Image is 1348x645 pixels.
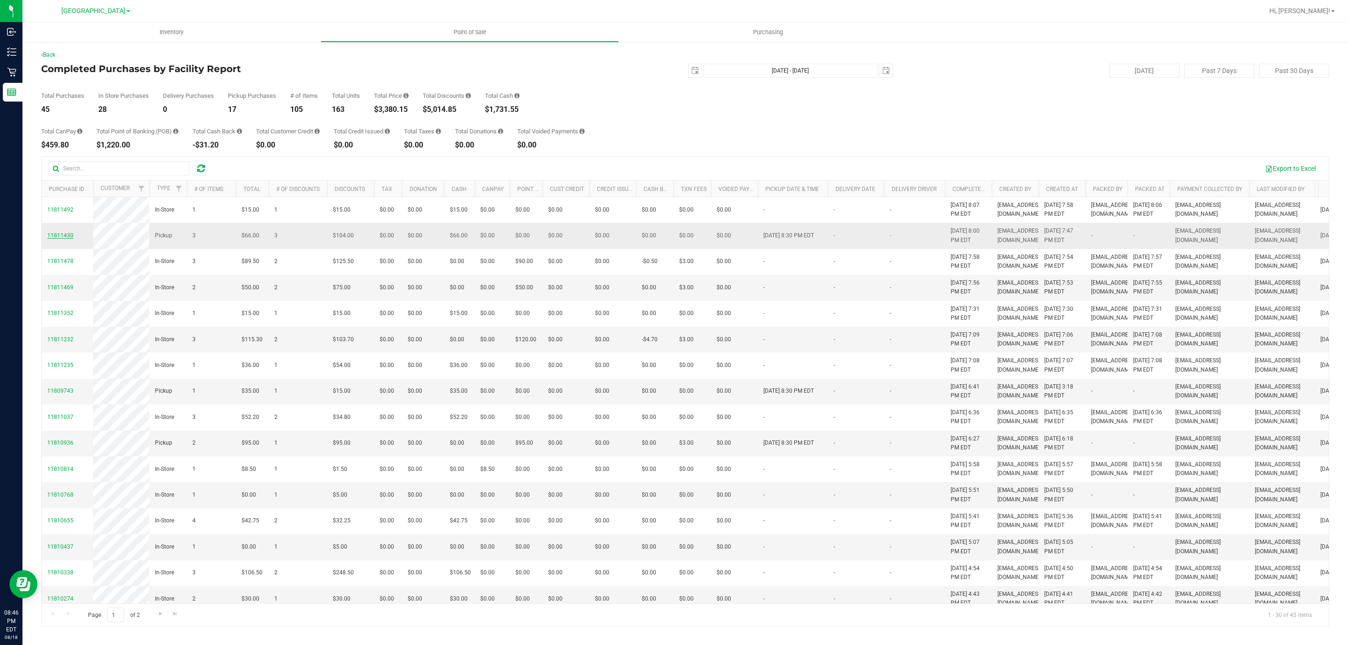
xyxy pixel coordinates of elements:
[548,257,563,266] span: $0.00
[423,93,471,99] div: Total Discounts
[274,309,278,318] span: 1
[192,257,196,266] span: 3
[242,231,259,240] span: $66.00
[763,205,765,214] span: -
[374,93,409,99] div: Total Price
[1175,253,1244,271] span: [EMAIL_ADDRESS][DOMAIN_NAME]
[47,491,73,498] span: 11810768
[334,141,390,149] div: $0.00
[642,361,656,370] span: $0.00
[480,205,495,214] span: $0.00
[890,205,891,214] span: -
[333,205,351,214] span: $15.00
[951,201,986,219] span: [DATE] 8:07 PM EDT
[679,335,694,344] span: $3.00
[517,128,585,134] div: Total Voided Payments
[834,283,835,292] span: -
[890,335,891,344] span: -
[1175,227,1244,244] span: [EMAIL_ADDRESS][DOMAIN_NAME]
[163,106,214,113] div: 0
[834,231,835,240] span: -
[679,283,694,292] span: $3.00
[834,361,835,370] span: -
[192,141,242,149] div: -$31.20
[274,361,278,370] span: 1
[47,517,73,524] span: 11810655
[41,64,470,74] h4: Completed Purchases by Facility Report
[717,205,731,214] span: $0.00
[171,181,187,197] a: Filter
[173,128,178,134] i: Sum of the successful, non-voided point-of-banking payment transactions, both via payment termina...
[763,361,765,370] span: -
[480,231,495,240] span: $0.00
[243,186,260,192] a: Total
[642,309,656,318] span: $0.00
[242,309,259,318] span: $15.00
[290,93,318,99] div: # of Items
[879,64,893,77] span: select
[1091,305,1136,322] span: [EMAIL_ADDRESS][DOMAIN_NAME]
[380,205,394,214] span: $0.00
[436,128,441,134] i: Sum of the total taxes for all purchases in the date range.
[498,128,503,134] i: Sum of all round-up-to-next-dollar total price adjustments for all purchases in the date range.
[276,186,320,192] a: # of Discounts
[96,128,178,134] div: Total Point of Banking (POB)
[835,186,875,192] a: Delivery Date
[1255,227,1309,244] span: [EMAIL_ADDRESS][DOMAIN_NAME]
[642,283,656,292] span: $0.00
[1044,279,1080,296] span: [DATE] 7:53 PM EDT
[380,231,394,240] span: $0.00
[242,205,259,214] span: $15.00
[1133,201,1164,219] span: [DATE] 8:06 PM EDT
[192,309,196,318] span: 1
[952,186,993,192] a: Completed At
[192,335,196,344] span: 3
[41,141,82,149] div: $459.80
[480,335,495,344] span: $0.00
[408,283,422,292] span: $0.00
[595,309,609,318] span: $0.00
[9,570,37,598] iframe: Resource center
[228,106,276,113] div: 17
[98,93,149,99] div: In Store Purchases
[1133,253,1164,271] span: [DATE] 7:57 PM EDT
[951,305,986,322] span: [DATE] 7:31 PM EDT
[548,283,563,292] span: $0.00
[595,361,609,370] span: $0.00
[997,201,1043,219] span: [EMAIL_ADDRESS][DOMAIN_NAME]
[163,93,214,99] div: Delivery Purchases
[619,22,917,42] a: Purchasing
[515,257,533,266] span: $90.00
[834,335,835,344] span: -
[480,283,495,292] span: $0.00
[47,595,73,602] span: 11810274
[834,205,835,214] span: -
[466,93,471,99] i: Sum of the discount values applied to the all purchases in the date range.
[763,335,765,344] span: -
[408,335,422,344] span: $0.00
[1133,356,1164,374] span: [DATE] 7:08 PM EDT
[1044,356,1080,374] span: [DATE] 7:07 PM EDT
[1133,279,1164,296] span: [DATE] 7:55 PM EDT
[315,128,320,134] i: Sum of the successful, non-voided payments using account credit for all purchases in the date range.
[423,106,471,113] div: $5,014.85
[717,257,731,266] span: $0.00
[7,47,16,57] inline-svg: Inventory
[380,257,394,266] span: $0.00
[155,205,174,214] span: In-Store
[332,106,360,113] div: 163
[455,128,503,134] div: Total Donations
[7,27,16,37] inline-svg: Inbound
[333,283,351,292] span: $75.00
[333,335,354,344] span: $103.70
[242,257,259,266] span: $89.50
[595,335,609,344] span: $0.00
[332,93,360,99] div: Total Units
[408,257,422,266] span: $0.00
[380,309,394,318] span: $0.00
[450,231,468,240] span: $66.00
[1175,330,1244,348] span: [EMAIL_ADDRESS][DOMAIN_NAME]
[47,258,73,264] span: 11811478
[679,309,694,318] span: $0.00
[1257,186,1304,192] a: Last Modified By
